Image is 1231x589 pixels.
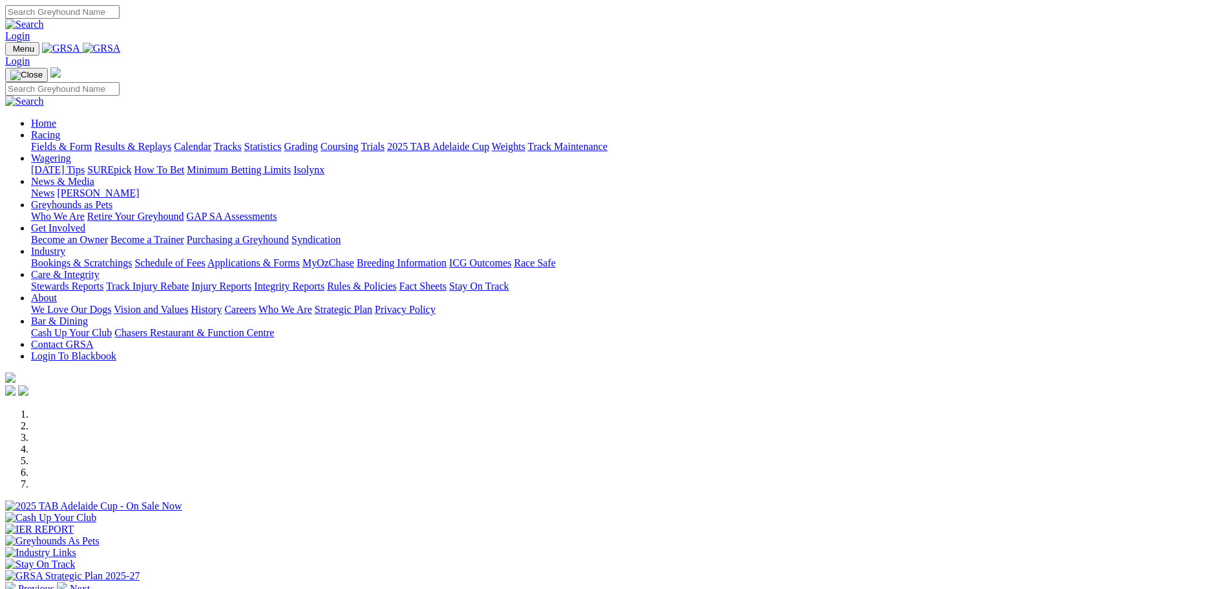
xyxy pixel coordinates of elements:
span: Menu [13,44,34,54]
a: Purchasing a Greyhound [187,234,289,245]
a: Fact Sheets [399,281,447,292]
button: Toggle navigation [5,42,39,56]
a: Industry [31,246,65,257]
img: twitter.svg [18,385,28,396]
a: Race Safe [514,257,555,268]
a: Syndication [291,234,341,245]
img: Cash Up Your Club [5,512,96,524]
a: Schedule of Fees [134,257,205,268]
img: GRSA [42,43,80,54]
a: MyOzChase [302,257,354,268]
div: Wagering [31,164,1226,176]
img: logo-grsa-white.png [5,372,16,383]
a: About [31,292,57,303]
a: Coursing [321,141,359,152]
a: Retire Your Greyhound [87,211,184,222]
input: Search [5,82,120,96]
a: Bookings & Scratchings [31,257,132,268]
a: History [191,304,222,315]
a: Applications & Forms [207,257,300,268]
div: Get Involved [31,234,1226,246]
img: IER REPORT [5,524,74,535]
a: Rules & Policies [327,281,397,292]
img: Industry Links [5,547,76,559]
a: Stay On Track [449,281,509,292]
a: Become a Trainer [110,234,184,245]
a: Integrity Reports [254,281,324,292]
a: Login [5,56,30,67]
a: [DATE] Tips [31,164,85,175]
a: Breeding Information [357,257,447,268]
a: Bar & Dining [31,316,88,327]
a: Privacy Policy [375,304,436,315]
div: Greyhounds as Pets [31,211,1226,222]
a: Grading [284,141,318,152]
img: Close [10,70,43,80]
div: Care & Integrity [31,281,1226,292]
img: Search [5,96,44,107]
a: Weights [492,141,525,152]
a: Home [31,118,56,129]
a: Minimum Betting Limits [187,164,291,175]
a: Isolynx [293,164,324,175]
button: Toggle navigation [5,68,48,82]
a: Trials [361,141,384,152]
input: Search [5,5,120,19]
a: GAP SA Assessments [187,211,277,222]
a: Results & Replays [94,141,171,152]
a: Vision and Values [114,304,188,315]
a: Greyhounds as Pets [31,199,112,210]
div: Industry [31,257,1226,269]
a: Cash Up Your Club [31,327,112,338]
a: 2025 TAB Adelaide Cup [387,141,489,152]
a: Fields & Form [31,141,92,152]
a: Track Injury Rebate [106,281,189,292]
div: About [31,304,1226,316]
a: Racing [31,129,60,140]
a: Tracks [214,141,242,152]
a: Careers [224,304,256,315]
img: GRSA Strategic Plan 2025-27 [5,570,140,582]
img: Stay On Track [5,559,75,570]
a: [PERSON_NAME] [57,187,139,198]
a: SUREpick [87,164,131,175]
img: 2025 TAB Adelaide Cup - On Sale Now [5,500,182,512]
a: Strategic Plan [315,304,372,315]
a: News [31,187,54,198]
a: Calendar [174,141,211,152]
a: News & Media [31,176,94,187]
a: Track Maintenance [528,141,607,152]
div: Racing [31,141,1226,153]
a: Who We Are [258,304,312,315]
a: Stewards Reports [31,281,103,292]
img: GRSA [83,43,121,54]
a: How To Bet [134,164,185,175]
a: ICG Outcomes [449,257,511,268]
img: Search [5,19,44,30]
a: Login To Blackbook [31,350,116,361]
a: Who We Are [31,211,85,222]
a: Wagering [31,153,71,164]
img: Greyhounds As Pets [5,535,100,547]
img: facebook.svg [5,385,16,396]
a: Care & Integrity [31,269,100,280]
a: Login [5,30,30,41]
a: Injury Reports [191,281,251,292]
a: Become an Owner [31,234,108,245]
a: Get Involved [31,222,85,233]
a: Contact GRSA [31,339,93,350]
a: Chasers Restaurant & Function Centre [114,327,274,338]
a: We Love Our Dogs [31,304,111,315]
a: Statistics [244,141,282,152]
div: News & Media [31,187,1226,199]
img: logo-grsa-white.png [50,67,61,78]
div: Bar & Dining [31,327,1226,339]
